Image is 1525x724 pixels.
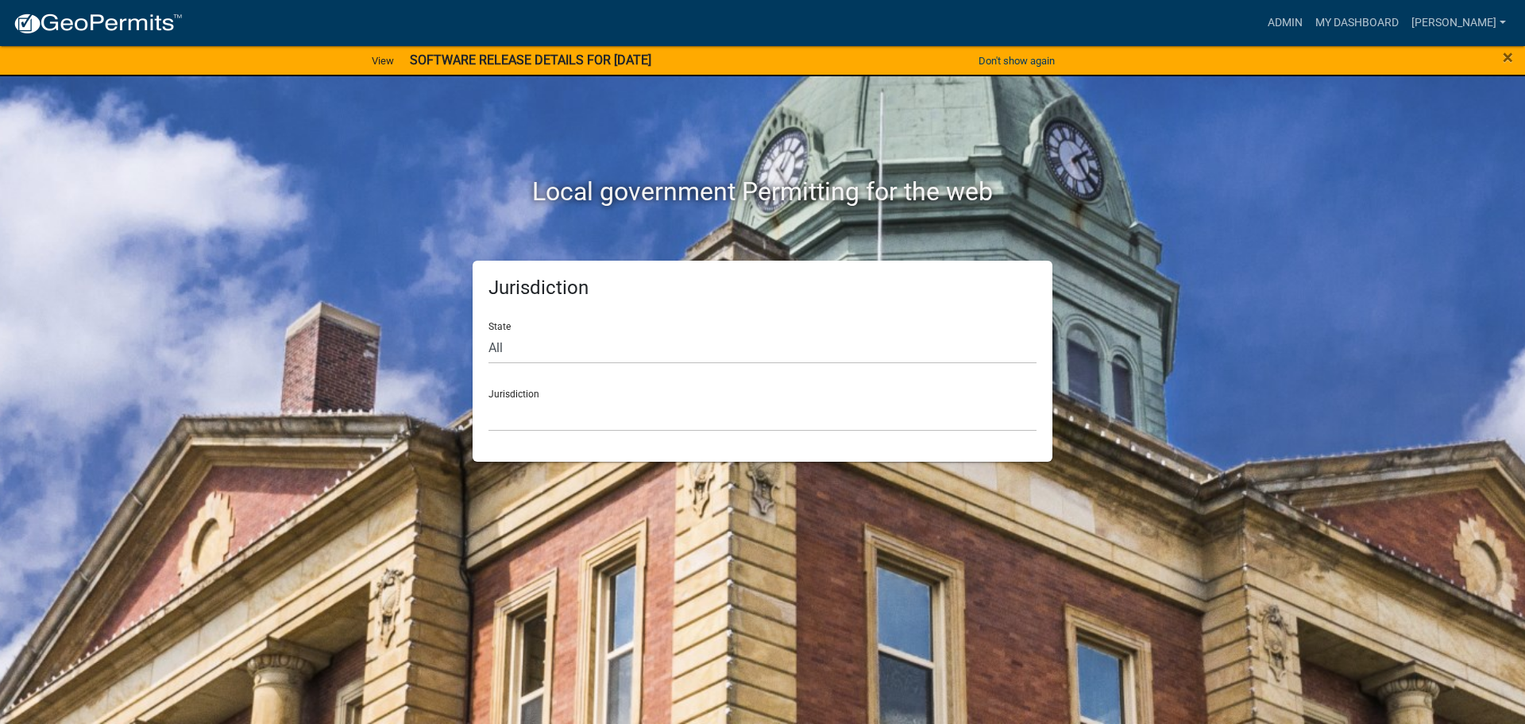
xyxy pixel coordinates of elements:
a: View [365,48,400,74]
span: × [1503,46,1513,68]
a: [PERSON_NAME] [1405,8,1512,38]
h5: Jurisdiction [488,277,1037,300]
a: My Dashboard [1309,8,1405,38]
button: Don't show again [972,48,1061,74]
h2: Local government Permitting for the web [322,176,1203,207]
a: Admin [1261,8,1309,38]
button: Close [1503,48,1513,67]
strong: SOFTWARE RELEASE DETAILS FOR [DATE] [410,52,651,68]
